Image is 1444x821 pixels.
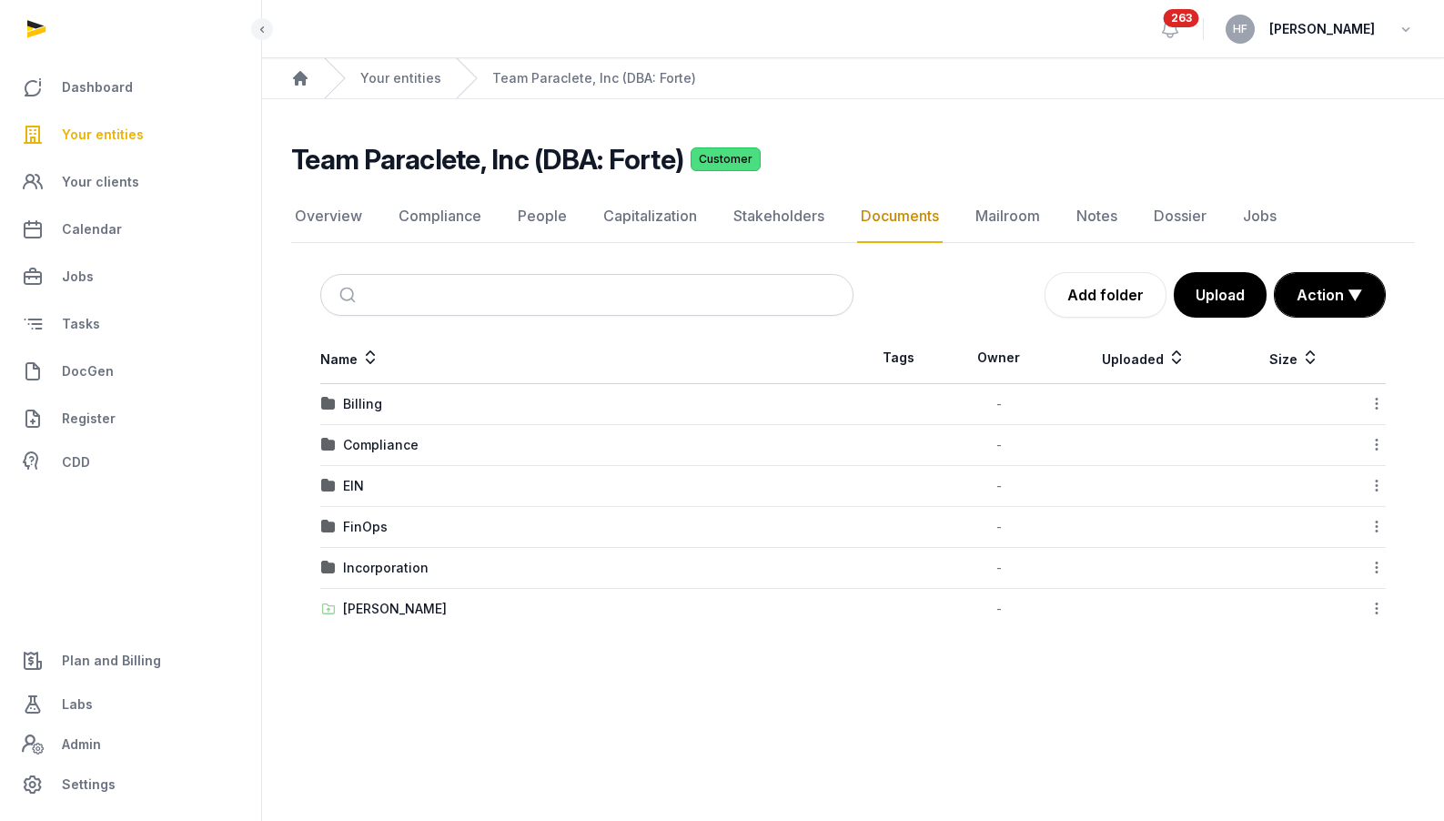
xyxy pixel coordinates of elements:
a: Register [15,397,247,441]
a: Calendar [15,208,247,251]
td: - [944,425,1054,466]
button: Action ▼ [1275,273,1385,317]
td: - [944,548,1054,589]
a: People [514,190,571,243]
a: Capitalization [600,190,701,243]
a: Compliance [395,190,485,243]
a: Plan and Billing [15,639,247,683]
img: folder.svg [321,397,336,411]
span: Calendar [62,218,122,240]
a: Labs [15,683,247,726]
div: [PERSON_NAME] [343,600,447,618]
a: Notes [1073,190,1121,243]
a: Jobs [15,255,247,299]
a: Team Paraclete, Inc (DBA: Forte) [492,69,696,87]
img: folder-upload.svg [321,602,336,616]
span: Dashboard [62,76,133,98]
a: Jobs [1239,190,1280,243]
a: Mailroom [972,190,1044,243]
a: Tasks [15,302,247,346]
span: [PERSON_NAME] [1269,18,1375,40]
span: HF [1233,24,1247,35]
span: Settings [62,774,116,796]
a: Your entities [360,69,441,87]
button: Submit [328,275,371,315]
a: Dossier [1150,190,1210,243]
th: Owner [944,332,1054,384]
div: Compliance [343,436,419,454]
span: Admin [62,734,101,755]
a: Overview [291,190,366,243]
a: Settings [15,763,247,806]
div: FinOps [343,518,388,536]
th: Name [320,332,853,384]
span: Your entities [62,124,144,146]
h2: Team Paraclete, Inc (DBA: Forte) [291,143,683,176]
span: CDD [62,451,90,473]
button: HF [1226,15,1255,44]
th: Tags [853,332,944,384]
span: Tasks [62,313,100,335]
a: CDD [15,444,247,481]
img: folder.svg [321,561,336,575]
a: DocGen [15,350,247,393]
a: Dashboard [15,66,247,109]
a: Documents [857,190,943,243]
th: Size [1233,332,1355,384]
nav: Tabs [291,190,1415,243]
a: Stakeholders [730,190,828,243]
td: - [944,466,1054,507]
nav: Breadcrumb [262,58,1444,99]
span: Labs [62,694,93,715]
td: - [944,384,1054,425]
div: Incorporation [343,559,429,577]
span: 263 [1164,9,1199,27]
a: Admin [15,726,247,763]
a: Your clients [15,160,247,204]
a: Your entities [15,113,247,157]
span: Jobs [62,266,94,288]
div: Billing [343,395,382,413]
th: Uploaded [1054,332,1233,384]
a: Add folder [1045,272,1166,318]
span: Your clients [62,171,139,193]
img: folder.svg [321,479,336,493]
button: Upload [1174,272,1267,318]
img: folder.svg [321,520,336,534]
span: Register [62,408,116,430]
span: Customer [691,147,761,171]
td: - [944,589,1054,630]
span: Plan and Billing [62,650,161,672]
span: DocGen [62,360,114,382]
img: folder.svg [321,438,336,452]
td: - [944,507,1054,548]
div: EIN [343,477,364,495]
